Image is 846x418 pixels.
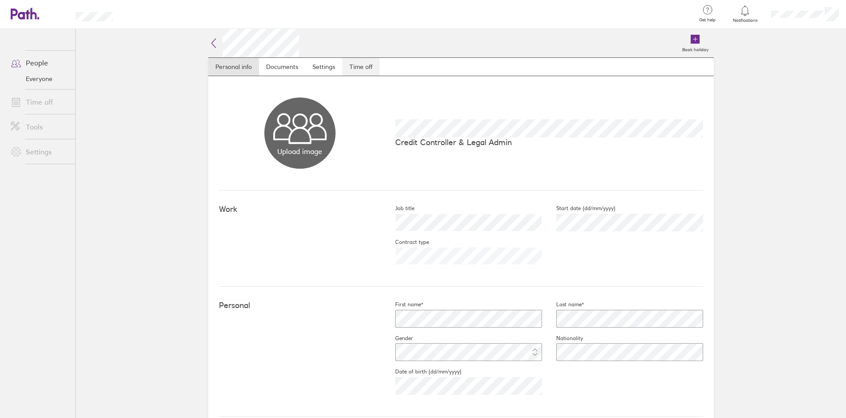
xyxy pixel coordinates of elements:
h4: Work [219,205,381,214]
label: Last name* [542,301,584,308]
span: Notifications [731,18,760,23]
label: Start date (dd/mm/yyyy) [542,205,615,212]
a: Settings [4,143,75,161]
a: Tools [4,118,75,136]
label: Contract type [381,239,429,246]
a: Time off [4,93,75,111]
a: Notifications [731,4,760,23]
a: Settings [305,58,342,76]
a: People [4,54,75,72]
label: Gender [381,335,413,342]
a: Book holiday [677,29,714,57]
p: Credit Controller & Legal Admin [395,138,703,147]
label: Job title [381,205,414,212]
span: Get help [693,17,722,23]
label: Nationality [542,335,583,342]
label: Book holiday [677,45,714,53]
h4: Personal [219,301,381,310]
label: First name* [381,301,423,308]
a: Everyone [4,72,75,86]
a: Time off [342,58,380,76]
a: Personal info [208,58,259,76]
label: Date of birth (dd/mm/yyyy) [381,368,461,375]
a: Documents [259,58,305,76]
